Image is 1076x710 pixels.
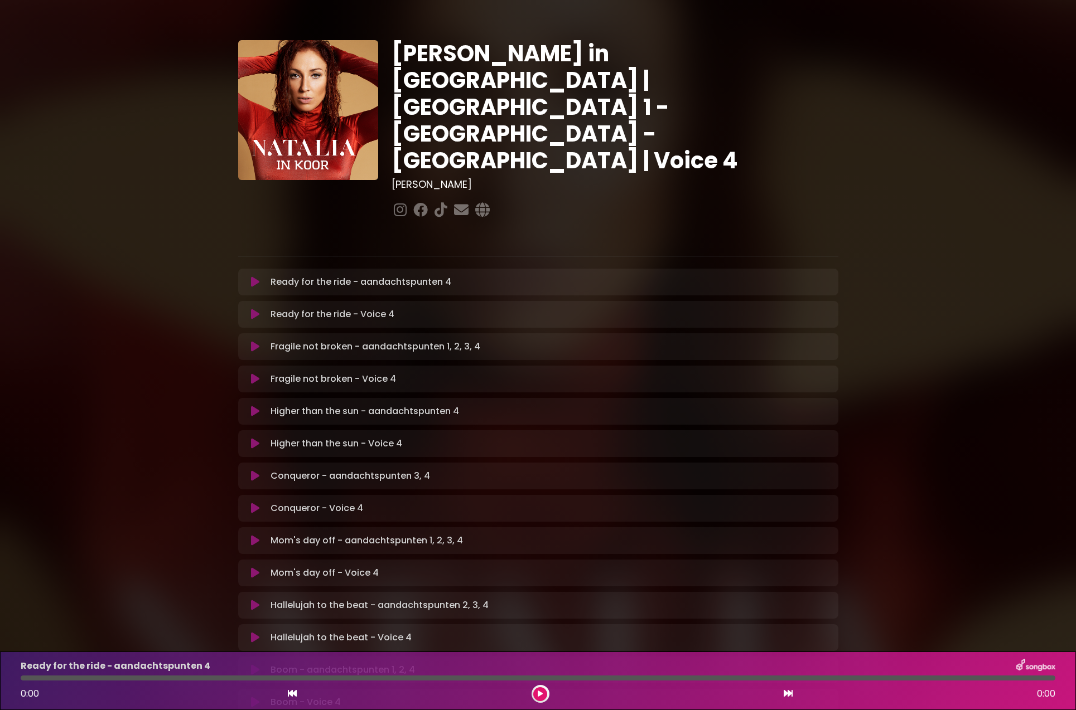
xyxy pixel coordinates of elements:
p: Hallelujah to the beat - Voice 4 [271,631,412,644]
img: YTVS25JmS9CLUqXqkEhs [238,40,378,180]
p: Fragile not broken - aandachtspunten 1, 2, 3, 4 [271,340,480,353]
p: Mom's day off - Voice 4 [271,566,379,580]
p: Fragile not broken - Voice 4 [271,372,396,386]
p: Higher than the sun - Voice 4 [271,437,402,450]
p: Hallelujah to the beat - aandachtspunten 2, 3, 4 [271,599,489,612]
span: 0:00 [1037,687,1055,701]
p: Mom's day off - aandachtspunten 1, 2, 3, 4 [271,534,463,547]
p: Higher than the sun - aandachtspunten 4 [271,405,459,418]
span: 0:00 [21,687,39,700]
p: Ready for the ride - aandachtspunten 4 [271,275,451,289]
h1: [PERSON_NAME] in [GEOGRAPHIC_DATA] | [GEOGRAPHIC_DATA] 1 - [GEOGRAPHIC_DATA] - [GEOGRAPHIC_DATA] ... [392,40,838,174]
p: Conqueror - aandachtspunten 3, 4 [271,469,430,483]
p: Ready for the ride - Voice 4 [271,308,394,321]
img: songbox-logo-white.png [1016,659,1055,673]
p: Ready for the ride - aandachtspunten 4 [21,659,210,673]
h3: [PERSON_NAME] [392,178,838,191]
p: Conqueror - Voice 4 [271,502,363,515]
